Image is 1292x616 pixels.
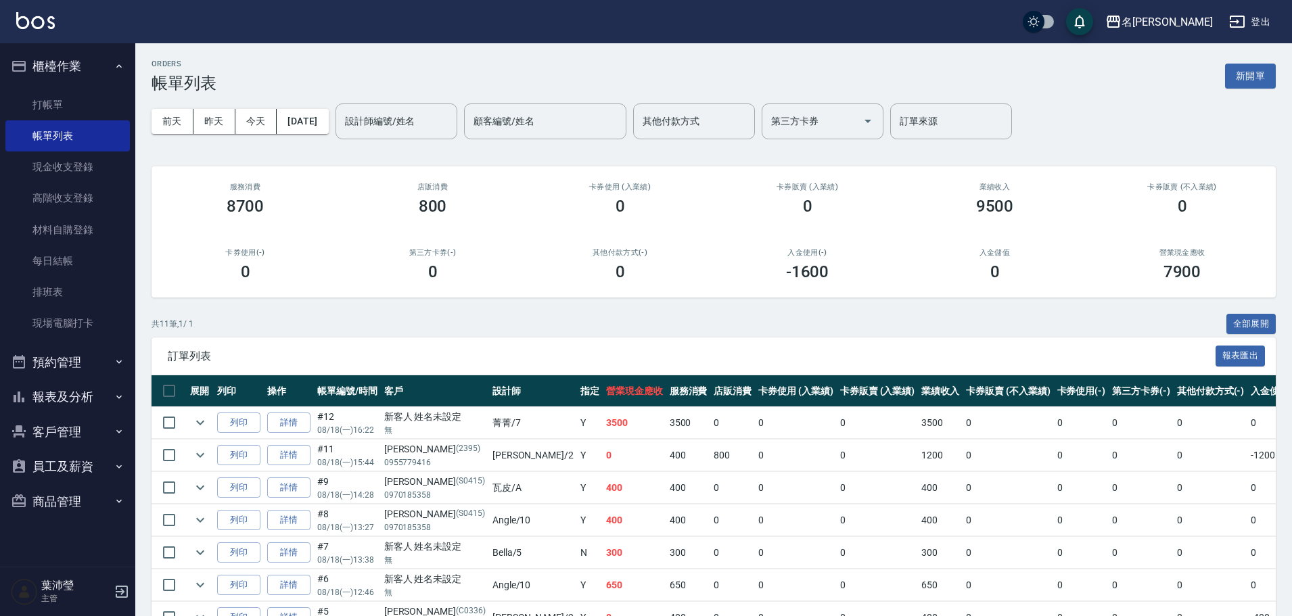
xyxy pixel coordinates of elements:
[710,537,755,569] td: 0
[1054,440,1109,471] td: 0
[666,504,711,536] td: 400
[603,440,666,471] td: 0
[755,537,837,569] td: 0
[577,569,603,601] td: Y
[666,375,711,407] th: 服務消費
[963,407,1053,439] td: 0
[603,375,666,407] th: 營業現金應收
[1174,569,1248,601] td: 0
[456,475,485,489] p: (S0415)
[1225,64,1276,89] button: 新開單
[1174,375,1248,407] th: 其他付款方式(-)
[1100,8,1218,36] button: 名[PERSON_NAME]
[710,440,755,471] td: 800
[755,569,837,601] td: 0
[384,554,486,566] p: 無
[419,197,447,216] h3: 800
[384,410,486,424] div: 新客人 姓名未設定
[235,109,277,134] button: 今天
[1163,262,1201,281] h3: 7900
[666,407,711,439] td: 3500
[755,472,837,504] td: 0
[190,412,210,433] button: expand row
[963,504,1053,536] td: 0
[1216,346,1266,366] button: 報表匯出
[5,379,130,414] button: 報表及分析
[5,49,130,84] button: 櫃檯作業
[5,89,130,120] a: 打帳單
[355,248,510,257] h2: 第三方卡券(-)
[917,248,1072,257] h2: 入金儲值
[314,440,381,471] td: #11
[489,504,577,536] td: Angle /10
[603,472,666,504] td: 400
[489,375,577,407] th: 設計師
[190,510,210,530] button: expand row
[616,262,625,281] h3: 0
[5,449,130,484] button: 員工及薪資
[837,375,919,407] th: 卡券販賣 (入業績)
[267,510,310,531] a: 詳情
[1066,8,1093,35] button: save
[384,456,486,469] p: 0955779416
[577,375,603,407] th: 指定
[384,507,486,521] div: [PERSON_NAME]
[1224,9,1276,34] button: 登出
[577,537,603,569] td: N
[1174,407,1248,439] td: 0
[314,407,381,439] td: #12
[603,537,666,569] td: 300
[1109,537,1174,569] td: 0
[963,569,1053,601] td: 0
[837,440,919,471] td: 0
[1054,407,1109,439] td: 0
[384,521,486,534] p: 0970185358
[837,569,919,601] td: 0
[384,475,486,489] div: [PERSON_NAME]
[314,504,381,536] td: #8
[543,183,697,191] h2: 卡券使用 (入業績)
[918,472,963,504] td: 400
[317,424,377,436] p: 08/18 (一) 16:22
[384,424,486,436] p: 無
[1105,183,1260,191] h2: 卡券販賣 (不入業績)
[543,248,697,257] h2: 其他付款方式(-)
[730,248,885,257] h2: 入金使用(-)
[577,504,603,536] td: Y
[190,575,210,595] button: expand row
[428,262,438,281] h3: 0
[190,477,210,498] button: expand row
[456,507,485,521] p: (S0415)
[5,414,130,450] button: 客戶管理
[1105,248,1260,257] h2: 營業現金應收
[317,489,377,501] p: 08/18 (一) 14:28
[710,504,755,536] td: 0
[1109,504,1174,536] td: 0
[918,407,963,439] td: 3500
[603,569,666,601] td: 650
[1174,504,1248,536] td: 0
[5,151,130,183] a: 現金收支登錄
[267,445,310,466] a: 詳情
[314,537,381,569] td: #7
[755,504,837,536] td: 0
[314,569,381,601] td: #6
[803,197,812,216] h3: 0
[217,542,260,563] button: 列印
[710,375,755,407] th: 店販消費
[489,537,577,569] td: Bella /5
[918,537,963,569] td: 300
[963,537,1053,569] td: 0
[187,375,214,407] th: 展開
[857,110,879,132] button: Open
[11,578,38,605] img: Person
[190,445,210,465] button: expand row
[1178,197,1187,216] h3: 0
[190,542,210,563] button: expand row
[217,445,260,466] button: 列印
[489,440,577,471] td: [PERSON_NAME] /2
[168,350,1216,363] span: 訂單列表
[1054,504,1109,536] td: 0
[317,586,377,598] p: 08/18 (一) 12:46
[384,540,486,554] div: 新客人 姓名未設定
